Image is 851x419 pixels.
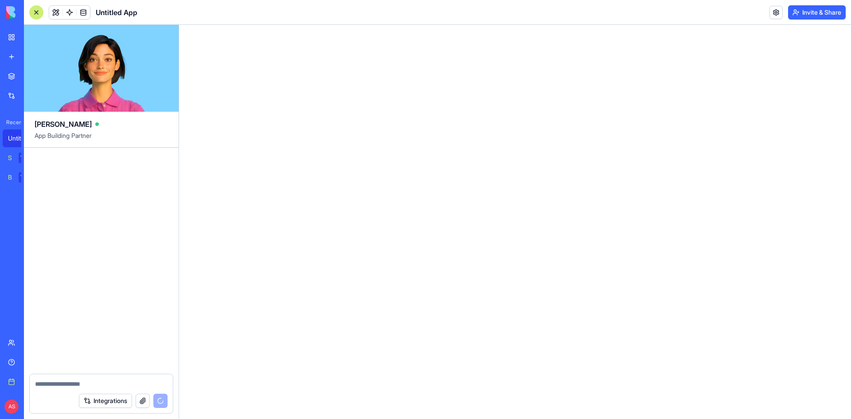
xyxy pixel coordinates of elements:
[3,168,38,186] a: Blog Generation ProTRY
[4,399,19,414] span: AS
[8,153,12,162] div: Social Media Content Generator
[35,119,92,129] span: [PERSON_NAME]
[35,131,168,147] span: App Building Partner
[19,172,33,183] div: TRY
[8,134,33,143] div: Untitled App
[19,153,33,163] div: TRY
[96,7,137,18] h1: Untitled App
[8,173,12,182] div: Blog Generation Pro
[6,6,61,19] img: logo
[788,5,846,20] button: Invite & Share
[3,149,38,167] a: Social Media Content GeneratorTRY
[3,119,21,126] span: Recent
[79,394,132,408] button: Integrations
[3,129,38,147] a: Untitled App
